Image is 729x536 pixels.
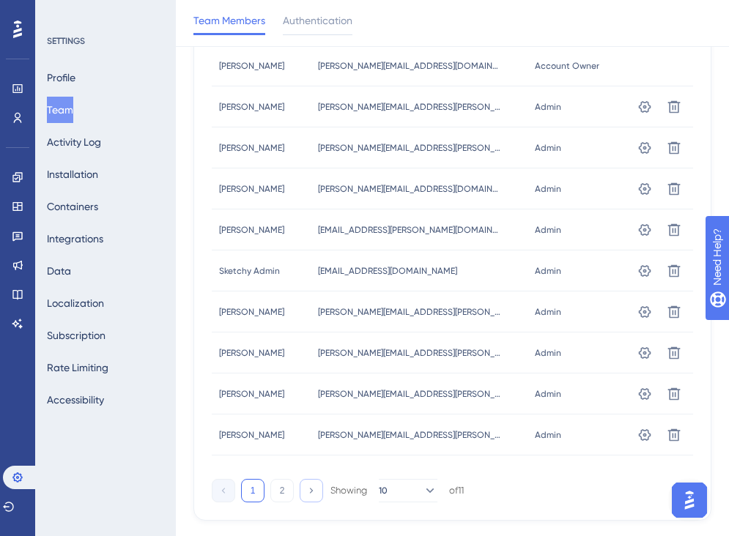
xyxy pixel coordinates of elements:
[535,101,561,113] span: Admin
[47,193,98,220] button: Containers
[318,142,501,154] span: [PERSON_NAME][EMAIL_ADDRESS][PERSON_NAME][DOMAIN_NAME]
[47,258,71,284] button: Data
[219,183,284,195] span: [PERSON_NAME]
[34,4,92,21] span: Need Help?
[193,12,265,29] span: Team Members
[535,265,561,277] span: Admin
[535,429,561,441] span: Admin
[219,388,284,400] span: [PERSON_NAME]
[219,429,284,441] span: [PERSON_NAME]
[47,97,73,123] button: Team
[219,306,284,318] span: [PERSON_NAME]
[47,387,104,413] button: Accessibility
[270,479,294,502] button: 2
[318,347,501,359] span: [PERSON_NAME][EMAIL_ADDRESS][PERSON_NAME][DOMAIN_NAME]
[535,142,561,154] span: Admin
[47,354,108,381] button: Rate Limiting
[47,226,103,252] button: Integrations
[47,322,106,349] button: Subscription
[379,479,437,502] button: 10
[535,224,561,236] span: Admin
[667,478,711,522] iframe: UserGuiding AI Assistant Launcher
[318,101,501,113] span: [PERSON_NAME][EMAIL_ADDRESS][PERSON_NAME][DOMAIN_NAME]
[283,12,352,29] span: Authentication
[535,388,561,400] span: Admin
[330,484,367,497] div: Showing
[47,161,98,187] button: Installation
[535,306,561,318] span: Admin
[318,183,501,195] span: [PERSON_NAME][EMAIL_ADDRESS][DOMAIN_NAME]
[379,485,388,496] span: 10
[219,265,280,277] span: Sketchy Admin
[219,60,284,72] span: [PERSON_NAME]
[241,479,264,502] button: 1
[535,183,561,195] span: Admin
[219,224,284,236] span: [PERSON_NAME]
[318,306,501,318] span: [PERSON_NAME][EMAIL_ADDRESS][PERSON_NAME][DOMAIN_NAME]
[318,388,501,400] span: [PERSON_NAME][EMAIL_ADDRESS][PERSON_NAME][DOMAIN_NAME]
[47,129,101,155] button: Activity Log
[318,429,501,441] span: [PERSON_NAME][EMAIL_ADDRESS][PERSON_NAME][DOMAIN_NAME]
[219,347,284,359] span: [PERSON_NAME]
[47,35,166,47] div: SETTINGS
[318,60,501,72] span: [PERSON_NAME][EMAIL_ADDRESS][DOMAIN_NAME]
[219,142,284,154] span: [PERSON_NAME]
[47,290,104,316] button: Localization
[219,101,284,113] span: [PERSON_NAME]
[535,347,561,359] span: Admin
[318,265,457,277] span: [EMAIL_ADDRESS][DOMAIN_NAME]
[318,224,501,236] span: [EMAIL_ADDRESS][PERSON_NAME][DOMAIN_NAME]
[47,64,75,91] button: Profile
[449,484,464,497] div: of 11
[535,60,599,72] span: Account Owner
